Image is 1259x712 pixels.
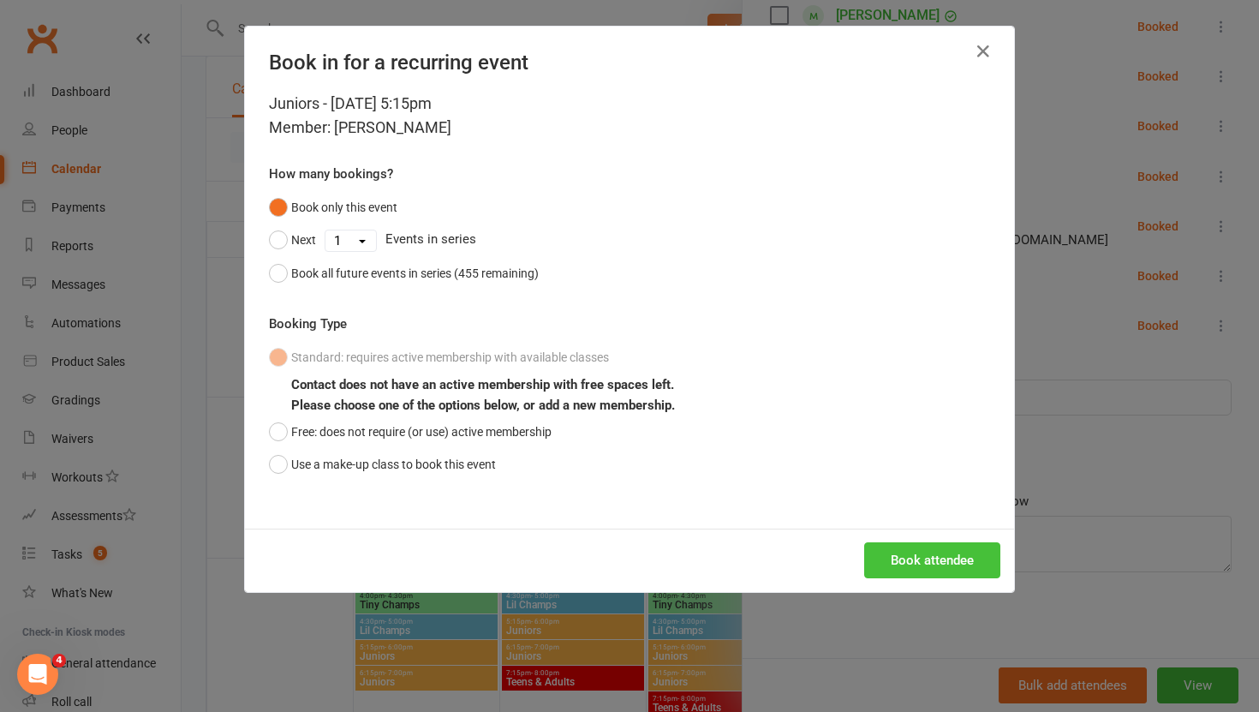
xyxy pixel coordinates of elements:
b: Please choose one of the options below, or add a new membership. [291,398,675,413]
button: Book only this event [269,191,397,224]
button: Next [269,224,316,256]
b: Contact does not have an active membership with free spaces left. [291,377,674,392]
button: Close [970,38,997,65]
button: Book attendee [864,542,1000,578]
button: Book all future events in series (455 remaining) [269,257,539,290]
span: 4 [52,654,66,667]
div: Juniors - [DATE] 5:15pm Member: [PERSON_NAME] [269,92,990,140]
div: Book all future events in series (455 remaining) [291,264,539,283]
div: Events in series [269,224,990,256]
button: Free: does not require (or use) active membership [269,416,552,448]
button: Use a make-up class to book this event [269,448,496,481]
iframe: Intercom live chat [17,654,58,695]
h4: Book in for a recurring event [269,51,990,75]
label: How many bookings? [269,164,393,184]
label: Booking Type [269,314,347,334]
